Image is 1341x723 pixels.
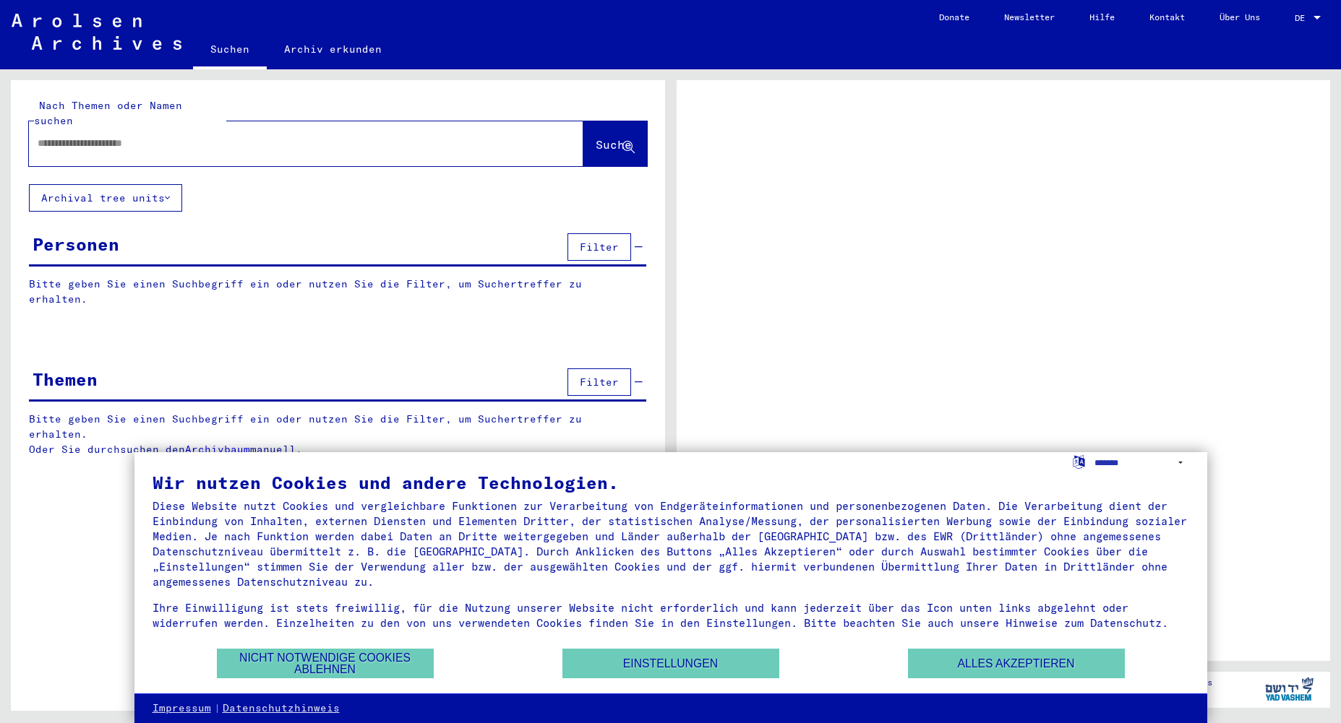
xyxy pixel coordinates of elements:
a: Archivbaum [185,443,250,456]
div: Personen [33,231,119,257]
button: Archival tree units [29,184,182,212]
button: Filter [567,368,631,396]
p: Bitte geben Sie einen Suchbegriff ein oder nutzen Sie die Filter, um Suchertreffer zu erhalten. [29,277,646,307]
span: DE [1295,13,1311,23]
a: Suchen [193,32,267,69]
div: Ihre Einwilligung ist stets freiwillig, für die Nutzung unserer Website nicht erforderlich und ka... [153,600,1189,631]
div: Themen [33,366,98,392]
a: Impressum [153,701,211,716]
a: Archiv erkunden [267,32,399,66]
select: Sprache auswählen [1094,452,1189,473]
span: Filter [580,241,619,254]
div: Diese Website nutzt Cookies und vergleichbare Funktionen zur Verarbeitung von Endgeräteinformatio... [153,498,1189,589]
label: Sprache auswählen [1071,454,1087,468]
span: Filter [580,376,619,389]
mat-label: Nach Themen oder Namen suchen [34,99,182,127]
button: Alles akzeptieren [908,649,1125,678]
button: Filter [567,233,631,261]
button: Nicht notwendige Cookies ablehnen [217,649,434,678]
img: yv_logo.png [1262,671,1316,707]
span: Suche [596,137,632,152]
a: Datenschutzhinweis [223,701,340,716]
button: Suche [583,121,647,166]
p: Bitte geben Sie einen Suchbegriff ein oder nutzen Sie die Filter, um Suchertreffer zu erhalten. O... [29,412,647,457]
button: Einstellungen [562,649,779,678]
img: Arolsen_neg.svg [12,14,181,50]
div: Wir nutzen Cookies und andere Technologien. [153,474,1189,491]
